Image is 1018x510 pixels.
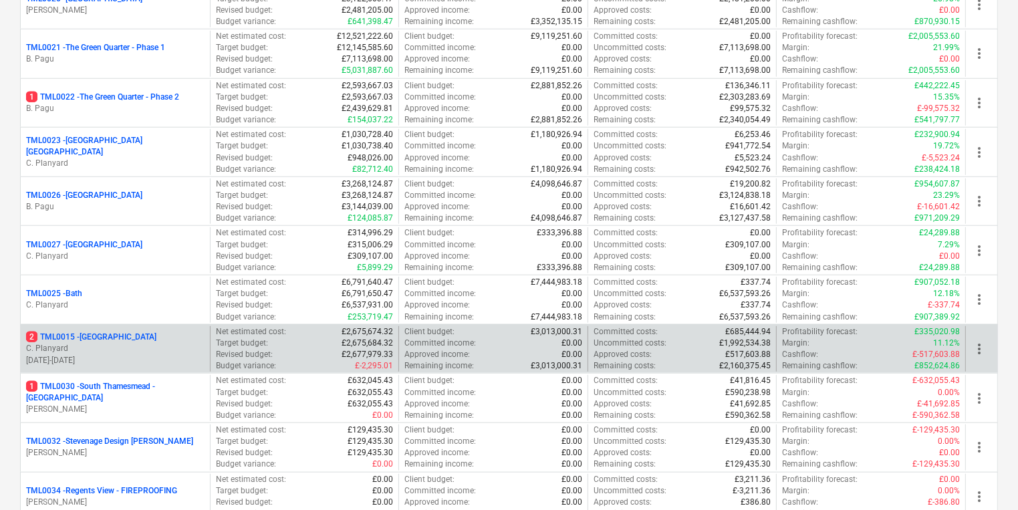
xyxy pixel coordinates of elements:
[594,360,656,372] p: Remaining costs :
[782,65,858,76] p: Remaining cashflow :
[782,53,818,65] p: Cashflow :
[594,338,666,349] p: Uncommitted costs :
[933,92,960,103] p: 15.35%
[730,178,771,190] p: £19,200.82
[782,5,818,16] p: Cashflow :
[782,349,818,360] p: Cashflow :
[594,31,658,42] p: Committed costs :
[971,291,987,307] span: more_vert
[782,152,818,164] p: Cashflow :
[719,92,771,103] p: £2,303,283.69
[537,227,582,239] p: £333,396.88
[26,190,205,213] div: TML0026 -[GEOGRAPHIC_DATA]B. Pagu
[216,129,286,140] p: Net estimated cost :
[216,299,273,311] p: Revised budget :
[594,251,652,262] p: Approved costs :
[594,288,666,299] p: Uncommitted costs :
[782,326,858,338] p: Profitability forecast :
[917,201,960,213] p: £-16,601.42
[971,95,987,111] span: more_vert
[26,332,205,366] div: 2TML0015 -[GEOGRAPHIC_DATA]C. Planyard[DATE]-[DATE]
[337,31,393,42] p: £12,521,222.60
[561,288,582,299] p: £0.00
[26,103,205,114] p: B. Pagu
[782,92,809,103] p: Margin :
[594,65,656,76] p: Remaining costs :
[404,178,455,190] p: Client budget :
[404,140,476,152] p: Committed income :
[26,135,205,169] div: TML0023 -[GEOGRAPHIC_DATA] [GEOGRAPHIC_DATA]C. Planyard
[26,355,205,366] p: [DATE] - [DATE]
[404,201,470,213] p: Approved income :
[404,227,455,239] p: Client budget :
[26,436,205,459] div: TML0032 -Stevenage Design [PERSON_NAME][PERSON_NAME]
[531,80,582,92] p: £2,881,852.26
[216,360,276,372] p: Budget variance :
[404,152,470,164] p: Approved income :
[561,239,582,251] p: £0.00
[342,129,393,140] p: £1,030,728.40
[914,213,960,224] p: £971,209.29
[216,80,286,92] p: Net estimated cost :
[561,375,582,386] p: £0.00
[404,239,476,251] p: Committed income :
[26,251,205,262] p: C. Planyard
[594,16,656,27] p: Remaining costs :
[594,164,656,175] p: Remaining costs :
[782,190,809,201] p: Margin :
[750,53,771,65] p: £0.00
[594,387,666,398] p: Uncommitted costs :
[404,277,455,288] p: Client budget :
[782,16,858,27] p: Remaining cashflow :
[914,80,960,92] p: £442,222.45
[26,135,205,158] p: TML0023 - [GEOGRAPHIC_DATA] [GEOGRAPHIC_DATA]
[404,114,474,126] p: Remaining income :
[971,341,987,357] span: more_vert
[914,16,960,27] p: £870,930.15
[561,251,582,262] p: £0.00
[216,277,286,288] p: Net estimated cost :
[561,190,582,201] p: £0.00
[725,239,771,251] p: £309,107.00
[404,31,455,42] p: Client budget :
[594,375,658,386] p: Committed costs :
[730,103,771,114] p: £99,575.32
[357,262,393,273] p: £5,899.29
[404,65,474,76] p: Remaining income :
[919,227,960,239] p: £24,289.88
[917,103,960,114] p: £-99,575.32
[404,80,455,92] p: Client budget :
[782,227,858,239] p: Profitability forecast :
[404,375,455,386] p: Client budget :
[404,299,470,311] p: Approved income :
[26,332,156,343] p: TML0015 - [GEOGRAPHIC_DATA]
[216,190,268,201] p: Target budget :
[951,446,1018,510] iframe: Chat Widget
[750,251,771,262] p: £0.00
[531,31,582,42] p: £9,119,251.60
[735,129,771,140] p: £6,253.46
[594,239,666,251] p: Uncommitted costs :
[26,497,205,508] p: [PERSON_NAME]
[342,277,393,288] p: £6,791,640.47
[561,338,582,349] p: £0.00
[561,387,582,398] p: £0.00
[404,251,470,262] p: Approved income :
[348,213,393,224] p: £124,085.87
[725,80,771,92] p: £136,346.11
[594,129,658,140] p: Committed costs :
[914,311,960,323] p: £907,389.92
[933,288,960,299] p: 12.18%
[933,42,960,53] p: 21.99%
[348,311,393,323] p: £253,719.47
[404,164,474,175] p: Remaining income :
[782,262,858,273] p: Remaining cashflow :
[26,332,37,342] span: 2
[594,311,656,323] p: Remaining costs :
[404,103,470,114] p: Approved income :
[594,152,652,164] p: Approved costs :
[782,338,809,349] p: Margin :
[719,190,771,201] p: £3,124,838.18
[735,152,771,164] p: £5,523.24
[216,387,268,398] p: Target budget :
